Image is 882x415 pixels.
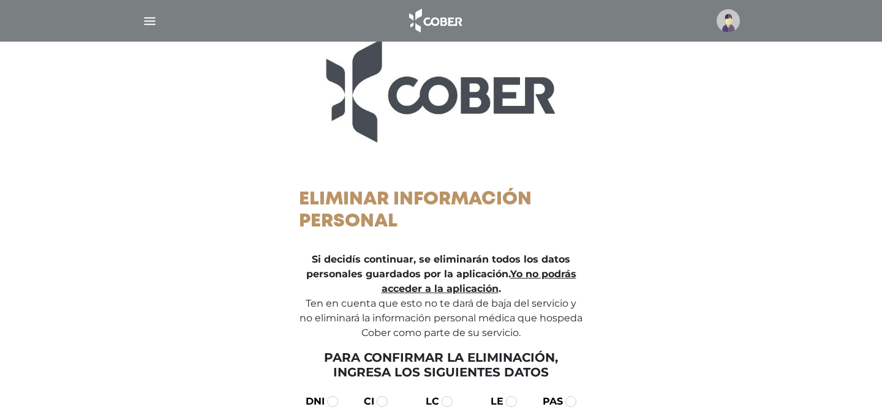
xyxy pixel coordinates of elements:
[353,394,374,409] label: CI
[415,394,439,409] label: LC
[480,394,503,409] label: LE
[299,189,584,233] h1: Eliminar información personal
[299,252,584,340] p: Ten en cuenta que esto no te dará de baja del servicio y no eliminará la información personal méd...
[295,394,325,409] label: DNI
[532,394,563,409] label: PAS
[299,350,584,379] h5: Para confirmar la eliminación, ingresa los siguientes datos
[717,9,740,32] img: profile-placeholder.svg
[276,15,606,174] img: logo_ingresar.jpg
[306,253,576,294] strong: Si decidís continuar, se eliminarán todos los datos personales guardados por la aplicación. .
[382,268,576,294] span: Yo no podrás acceder a la aplicación
[402,6,467,36] img: logo_cober_home-white.png
[142,13,157,29] img: Cober_menu-lines-white.svg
